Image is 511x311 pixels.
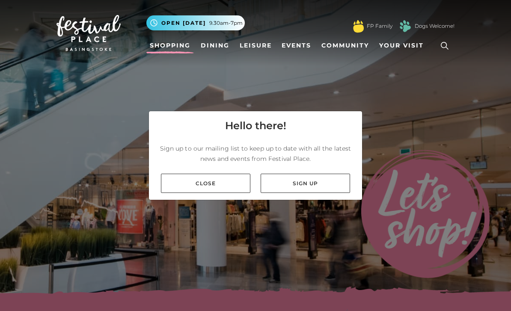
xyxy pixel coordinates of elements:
[225,118,286,133] h4: Hello there!
[415,22,455,30] a: Dogs Welcome!
[379,41,424,50] span: Your Visit
[161,174,250,193] a: Close
[236,38,275,53] a: Leisure
[146,38,194,53] a: Shopping
[161,19,206,27] span: Open [DATE]
[209,19,243,27] span: 9.30am-7pm
[146,15,245,30] button: Open [DATE] 9.30am-7pm
[197,38,233,53] a: Dining
[156,143,355,164] p: Sign up to our mailing list to keep up to date with all the latest news and events from Festival ...
[318,38,372,53] a: Community
[376,38,431,53] a: Your Visit
[56,15,121,51] img: Festival Place Logo
[261,174,350,193] a: Sign up
[367,22,392,30] a: FP Family
[278,38,315,53] a: Events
